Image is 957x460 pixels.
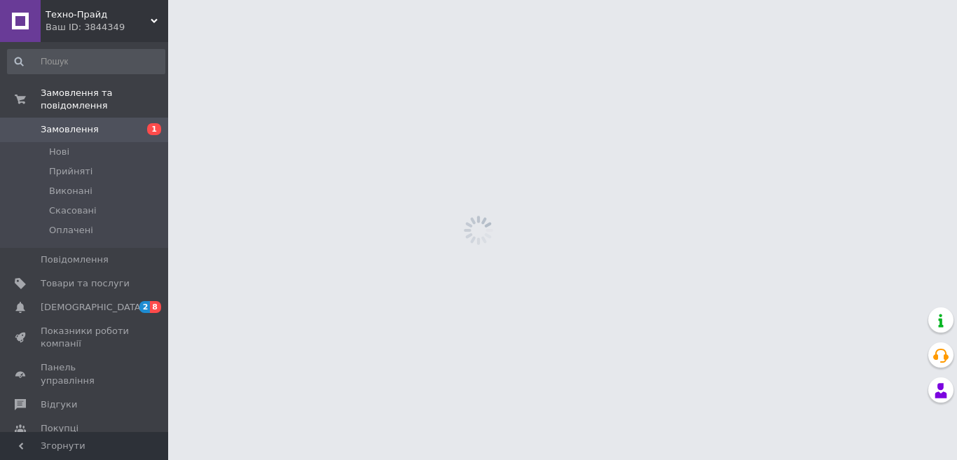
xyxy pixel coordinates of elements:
[150,301,161,313] span: 8
[41,123,99,136] span: Замовлення
[49,165,92,178] span: Прийняті
[41,277,130,290] span: Товари та послуги
[49,146,69,158] span: Нові
[46,8,151,21] span: Техно-Прайд
[49,185,92,197] span: Виконані
[41,87,168,112] span: Замовлення та повідомлення
[41,325,130,350] span: Показники роботи компанії
[49,204,97,217] span: Скасовані
[7,49,165,74] input: Пошук
[41,422,78,435] span: Покупці
[147,123,161,135] span: 1
[41,398,77,411] span: Відгуки
[41,253,109,266] span: Повідомлення
[49,224,93,237] span: Оплачені
[46,21,168,34] div: Ваш ID: 3844349
[41,361,130,386] span: Панель управління
[139,301,151,313] span: 2
[41,301,144,314] span: [DEMOGRAPHIC_DATA]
